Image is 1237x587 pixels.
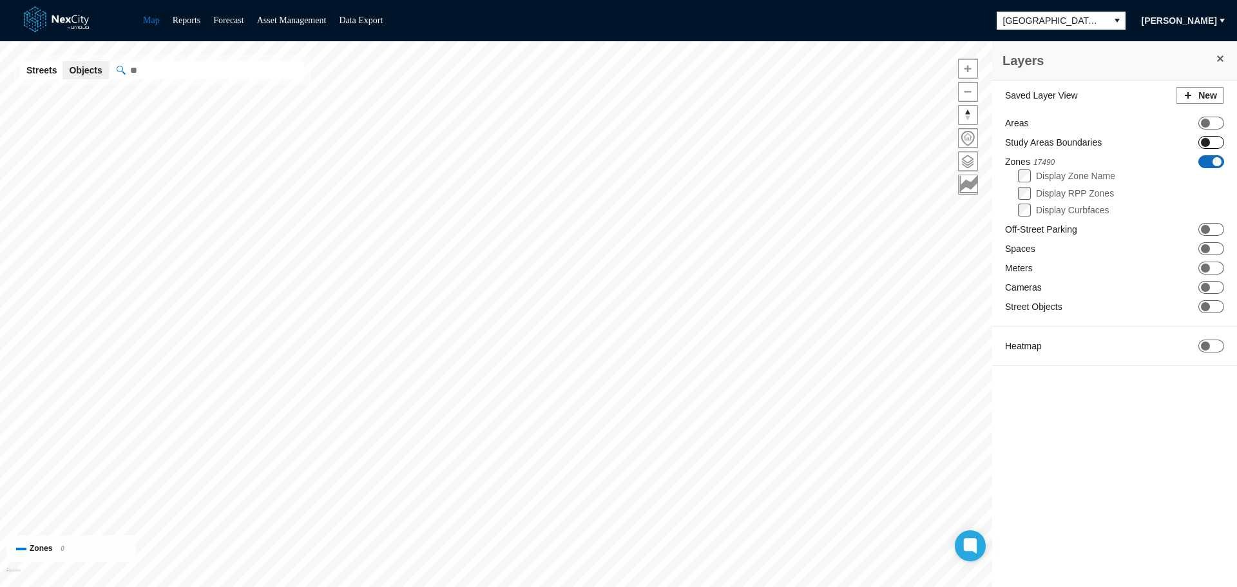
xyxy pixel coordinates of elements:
[257,15,327,25] a: Asset Management
[1036,188,1114,198] label: Display RPP Zones
[1005,155,1055,169] label: Zones
[1005,117,1029,130] label: Areas
[1176,87,1224,104] button: New
[339,15,383,25] a: Data Export
[958,128,978,148] button: Home
[959,106,977,124] span: Reset bearing to north
[958,151,978,171] button: Layers management
[1003,14,1102,27] span: [GEOGRAPHIC_DATA][PERSON_NAME]
[1133,10,1225,31] button: [PERSON_NAME]
[1005,340,1042,352] label: Heatmap
[16,542,126,555] div: Zones
[1005,223,1077,236] label: Off-Street Parking
[20,61,63,79] button: Streets
[1005,281,1042,294] label: Cameras
[1033,158,1055,167] span: 17490
[62,61,108,79] button: Objects
[1005,242,1035,255] label: Spaces
[69,64,102,77] span: Objects
[1036,171,1115,181] label: Display Zone Name
[1142,14,1217,27] span: [PERSON_NAME]
[959,59,977,78] span: Zoom in
[1002,52,1214,70] h3: Layers
[26,64,57,77] span: Streets
[61,545,64,552] span: 0
[958,105,978,125] button: Reset bearing to north
[1036,205,1109,215] label: Display Curbfaces
[1005,262,1033,274] label: Meters
[1005,89,1078,102] label: Saved Layer View
[143,15,160,25] a: Map
[958,82,978,102] button: Zoom out
[958,59,978,79] button: Zoom in
[213,15,244,25] a: Forecast
[958,175,978,195] button: Key metrics
[173,15,201,25] a: Reports
[1005,136,1102,149] label: Study Areas Boundaries
[1109,12,1126,30] button: select
[1198,89,1217,102] span: New
[6,568,21,583] a: Mapbox homepage
[959,82,977,101] span: Zoom out
[1005,300,1062,313] label: Street Objects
